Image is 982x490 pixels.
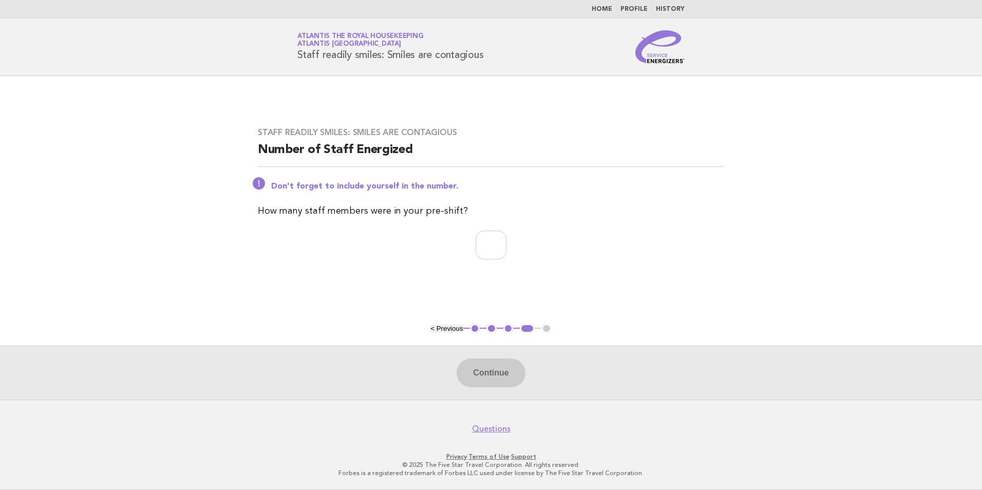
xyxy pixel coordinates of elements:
button: 1 [470,324,480,334]
img: Service Energizers [635,30,685,63]
a: Atlantis the Royal HousekeepingAtlantis [GEOGRAPHIC_DATA] [297,33,423,47]
p: · · [177,453,805,461]
span: Atlantis [GEOGRAPHIC_DATA] [297,41,401,48]
button: 4 [520,324,535,334]
p: © 2025 The Five Star Travel Corporation. All rights reserved. [177,461,805,469]
a: Profile [620,6,648,12]
h3: Staff readily smiles: Smiles are contagious [258,127,724,138]
button: < Previous [430,325,463,332]
p: Don't forget to include yourself in the number. [271,181,724,192]
a: Support [511,453,536,460]
p: Forbes is a registered trademark of Forbes LLC used under license by The Five Star Travel Corpora... [177,469,805,477]
h1: Staff readily smiles: Smiles are contagious [297,33,483,60]
button: 2 [486,324,497,334]
a: History [656,6,685,12]
p: How many staff members were in your pre-shift? [258,204,724,218]
h2: Number of Staff Energized [258,142,724,167]
a: Privacy [446,453,467,460]
a: Home [592,6,612,12]
a: Terms of Use [468,453,509,460]
a: Questions [472,424,511,434]
button: 3 [503,324,514,334]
